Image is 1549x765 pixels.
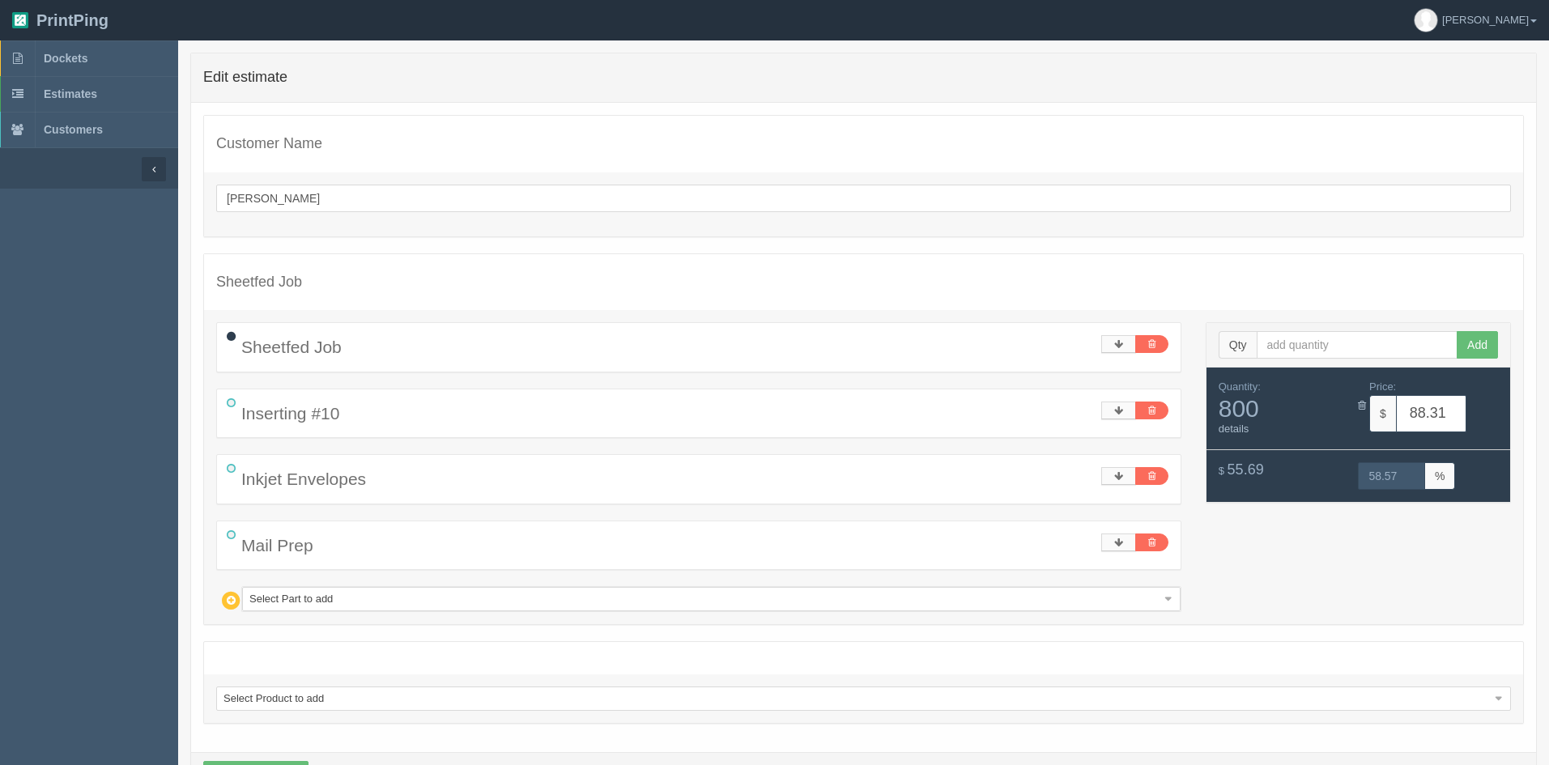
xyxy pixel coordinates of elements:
span: Select Product to add [223,687,1489,710]
span: $ [1219,465,1224,477]
h4: Customer Name [216,136,1511,152]
a: details [1219,423,1249,435]
span: $ [1369,395,1396,432]
span: Quantity: [1219,380,1261,393]
span: 55.69 [1228,461,1264,478]
span: Customers [44,123,103,136]
h4: Sheetfed Job [216,274,1511,291]
a: Select Product to add [216,686,1511,711]
span: Estimates [44,87,97,100]
span: Sheetfed Job [241,338,342,356]
a: Select Part to add [242,587,1181,611]
span: Mail Prep [241,536,313,555]
span: Inkjet Envelopes [241,470,366,488]
span: Dockets [44,52,87,65]
span: Qty [1219,331,1257,359]
span: 800 [1219,395,1347,422]
input: add quantity [1257,331,1458,359]
span: Inserting #10 [241,404,339,423]
img: avatar_default-7531ab5dedf162e01f1e0bb0964e6a185e93c5c22dfe317fb01d7f8cd2b1632c.jpg [1415,9,1437,32]
h4: Edit estimate [203,70,1524,86]
span: Price: [1369,380,1396,393]
button: Add [1457,331,1498,359]
img: logo-3e63b451c926e2ac314895c53de4908e5d424f24456219fb08d385ab2e579770.png [12,12,28,28]
span: Select Part to add [249,588,1159,610]
span: % [1425,462,1455,490]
